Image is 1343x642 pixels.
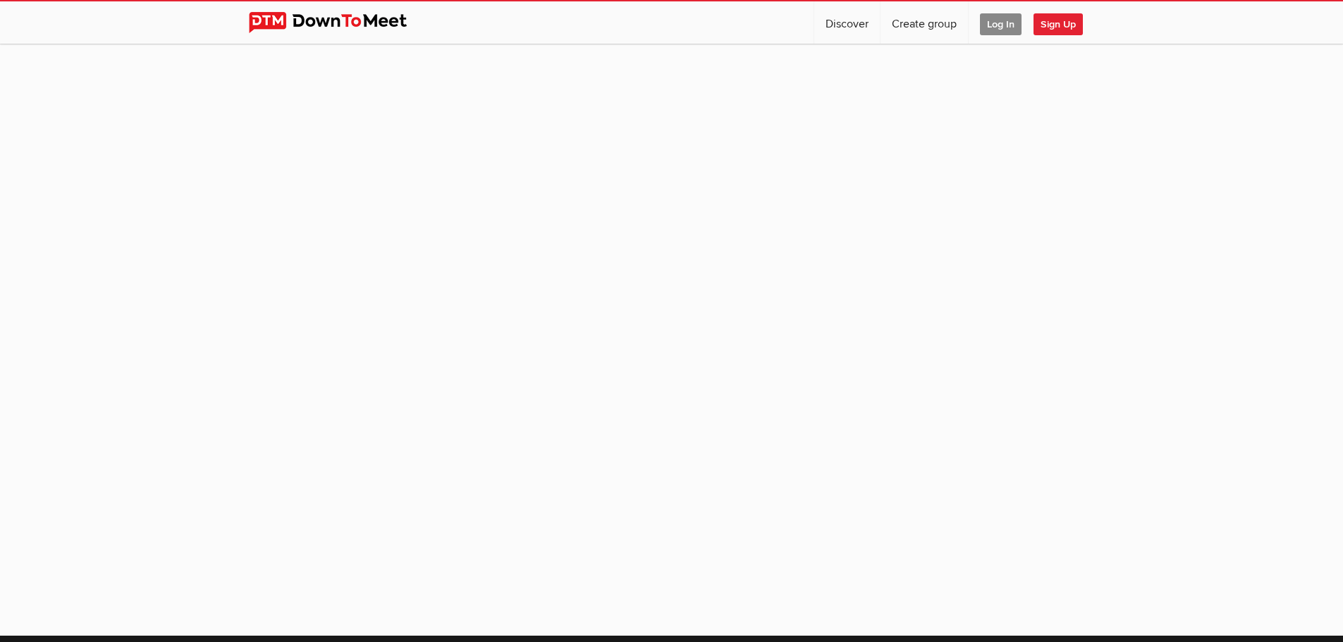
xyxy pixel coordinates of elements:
a: Discover [814,1,880,44]
img: DownToMeet [249,12,429,33]
a: Create group [881,1,968,44]
span: Log In [980,13,1022,35]
span: Sign Up [1034,13,1083,35]
a: Log In [969,1,1033,44]
a: Sign Up [1034,1,1094,44]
